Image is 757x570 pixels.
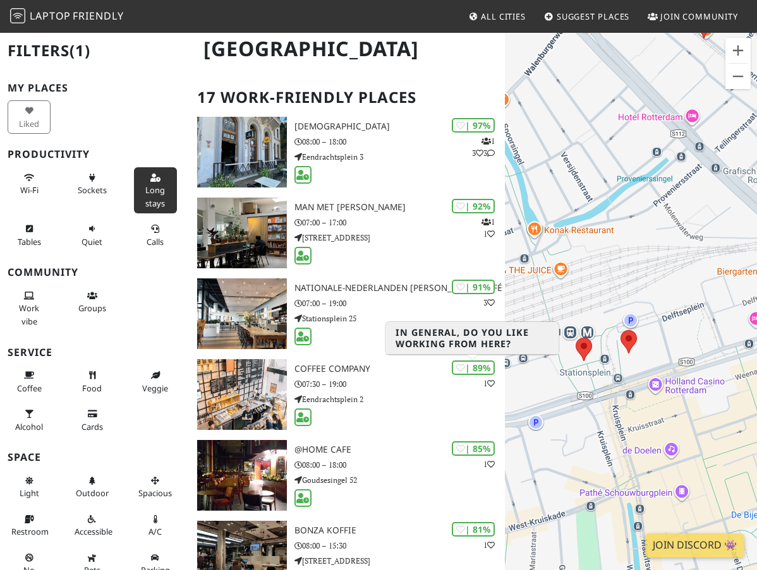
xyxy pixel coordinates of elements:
a: Suggest Places [539,5,635,28]
button: Zoom out [725,64,751,89]
span: Credit cards [82,421,103,432]
span: Restroom [11,526,49,537]
span: Coffee [17,383,42,394]
div: | 97% [452,118,495,133]
div: | 81% [452,522,495,537]
span: Suggest Places [557,11,630,22]
a: Nationale-Nederlanden Douwe Egberts Café | 91% 3 Nationale-Nederlanden [PERSON_NAME] Café 07:00 –... [190,278,505,349]
h3: Service [8,347,182,359]
h1: [GEOGRAPHIC_DATA] [193,32,502,66]
p: 1 [483,458,495,470]
button: Quiet [71,218,114,252]
button: Veggie [134,365,177,398]
h3: My Places [8,82,182,94]
p: 08:00 – 18:00 [294,136,505,148]
span: Long stays [145,184,165,208]
button: Calls [134,218,177,252]
h3: In general, do you like working from here? [385,322,559,355]
img: Nationale-Nederlanden Douwe Egberts Café [197,278,287,349]
button: Accessible [71,509,114,542]
p: Eendrachtsplein 2 [294,393,505,405]
span: Air conditioned [148,526,162,537]
button: Zoom in [725,38,751,63]
p: 07:30 – 19:00 [294,378,505,390]
button: Food [71,365,114,398]
p: Goudsesingel 52 [294,474,505,486]
div: | 85% [452,441,495,456]
button: Wi-Fi [8,167,51,201]
button: A/C [134,509,177,542]
a: @Home Cafe | 85% 1 @Home Cafe 08:00 – 18:00 Goudsesingel 52 [190,440,505,511]
span: (1) [70,40,90,61]
a: Heilige Boontjes | 97% 133 [DEMOGRAPHIC_DATA] 08:00 – 18:00 Eendrachtsplein 3 [190,117,505,187]
span: Group tables [78,302,106,314]
p: 08:00 – 18:00 [294,459,505,471]
p: [STREET_ADDRESS] [294,555,505,567]
span: Quiet [82,236,102,247]
img: @Home Cafe [197,440,287,511]
a: LaptopFriendly LaptopFriendly [10,6,124,28]
img: Heilige Boontjes [197,117,287,187]
img: LaptopFriendly [10,8,25,23]
span: Alcohol [15,421,43,432]
p: 1 1 [481,216,495,240]
p: 08:00 – 15:30 [294,540,505,552]
p: [STREET_ADDRESS] [294,232,505,244]
p: 07:00 – 17:00 [294,217,505,229]
span: Work-friendly tables [18,236,41,247]
button: Tables [8,218,51,252]
p: Stationsplein 25 [294,312,505,324]
h3: Productivity [8,148,182,160]
span: Natural light [20,487,39,499]
button: Alcohol [8,403,51,437]
h3: Community [8,266,182,278]
span: Food [82,383,102,394]
button: Spacious [134,470,177,504]
span: Video/audio calls [147,236,164,247]
span: Veggie [142,383,168,394]
span: Power sockets [78,184,107,196]
a: All Cities [463,5,531,28]
a: Join Community [643,5,743,28]
a: Coffee Company | 89% 1 Coffee Company 07:30 – 19:00 Eendrachtsplein 2 [190,359,505,430]
a: Man met bril koffie | 92% 11 Man met [PERSON_NAME] 07:00 – 17:00 [STREET_ADDRESS] [190,198,505,268]
button: Cards [71,403,114,437]
a: Join Discord 👾 [645,533,744,557]
button: Groups [71,285,114,319]
div: | 89% [452,360,495,375]
h3: Bonza koffie [294,525,505,536]
h3: Coffee Company [294,364,505,374]
span: Friendly [73,9,123,23]
button: Outdoor [71,470,114,504]
h3: [DEMOGRAPHIC_DATA] [294,121,505,132]
h3: @Home Cafe [294,444,505,455]
h2: Filters [8,32,182,70]
p: 3 [483,297,495,309]
button: Work vibe [8,285,51,331]
span: Join Community [660,11,738,22]
div: | 91% [452,280,495,294]
button: Restroom [8,509,51,542]
span: Stable Wi-Fi [20,184,39,196]
p: 07:00 – 19:00 [294,297,505,309]
h2: 17 Work-Friendly Places [197,78,497,117]
p: 1 [483,377,495,389]
h3: Man met [PERSON_NAME] [294,202,505,213]
span: Laptop [30,9,71,23]
button: Sockets [71,167,114,201]
p: 1 3 3 [472,135,495,159]
h3: Nationale-Nederlanden [PERSON_NAME] Café [294,283,505,294]
button: Long stays [134,167,177,213]
p: Eendrachtsplein 3 [294,151,505,163]
button: Coffee [8,365,51,398]
button: Light [8,470,51,504]
span: People working [19,302,39,326]
p: 1 [483,539,495,551]
img: Man met bril koffie [197,198,287,268]
span: All Cities [481,11,526,22]
span: Spacious [138,487,172,499]
span: Accessible [75,526,112,537]
span: Outdoor area [76,487,109,499]
div: | 92% [452,199,495,213]
h3: Space [8,451,182,463]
